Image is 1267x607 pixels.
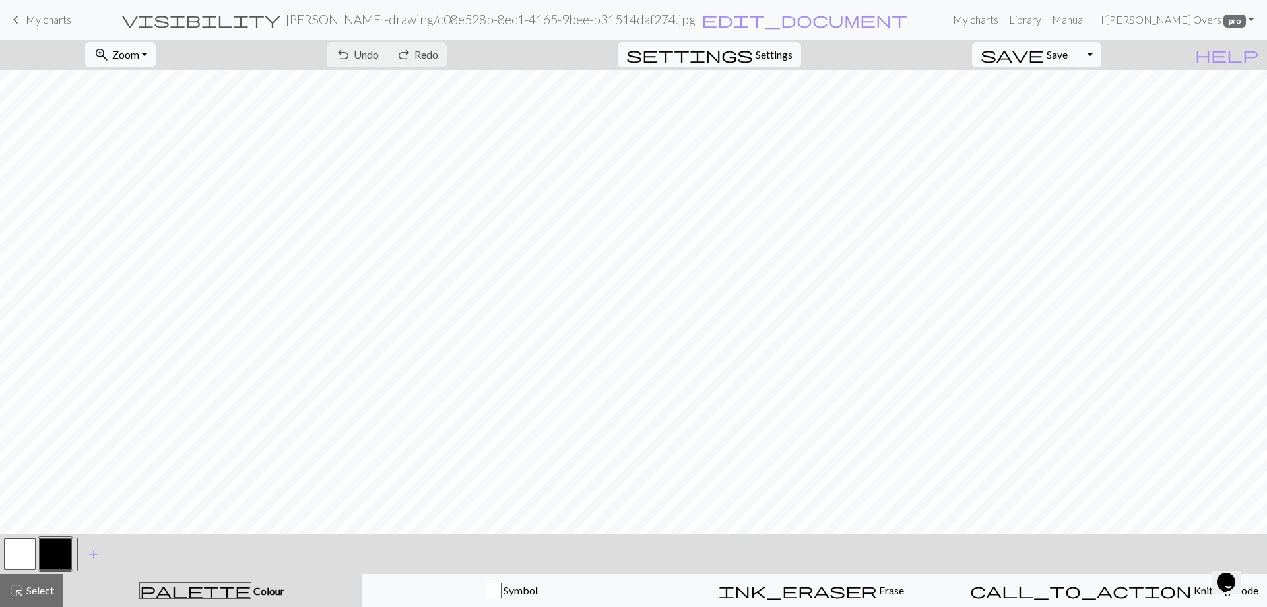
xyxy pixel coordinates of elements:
[756,47,793,63] span: Settings
[26,13,71,26] span: My charts
[719,581,877,600] span: ink_eraser
[1223,15,1246,28] span: pro
[112,48,139,61] span: Zoom
[972,42,1077,67] button: Save
[63,574,362,607] button: Colour
[701,11,907,29] span: edit_document
[948,7,1004,33] a: My charts
[1004,7,1047,33] a: Library
[618,42,801,67] button: SettingsSettings
[661,574,961,607] button: Erase
[961,574,1267,607] button: Knitting mode
[1047,48,1068,61] span: Save
[1212,554,1254,594] iframe: chat widget
[362,574,662,607] button: Symbol
[502,584,538,596] span: Symbol
[8,9,71,31] a: My charts
[877,584,904,596] span: Erase
[122,11,280,29] span: visibility
[1047,7,1090,33] a: Manual
[286,12,696,27] h2: [PERSON_NAME]-drawing / c08e528b-8ec1-4165-9bee-b31514daf274.jpg
[626,46,753,64] span: settings
[1195,46,1258,64] span: help
[85,42,156,67] button: Zoom
[94,46,110,64] span: zoom_in
[970,581,1192,600] span: call_to_action
[24,584,54,596] span: Select
[1192,584,1258,596] span: Knitting mode
[981,46,1044,64] span: save
[1090,7,1259,33] a: Hi[PERSON_NAME] Overs pro
[626,47,753,63] i: Settings
[8,11,24,29] span: keyboard_arrow_left
[86,545,102,563] span: add
[9,581,24,600] span: highlight_alt
[251,585,284,597] span: Colour
[140,581,251,600] span: palette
